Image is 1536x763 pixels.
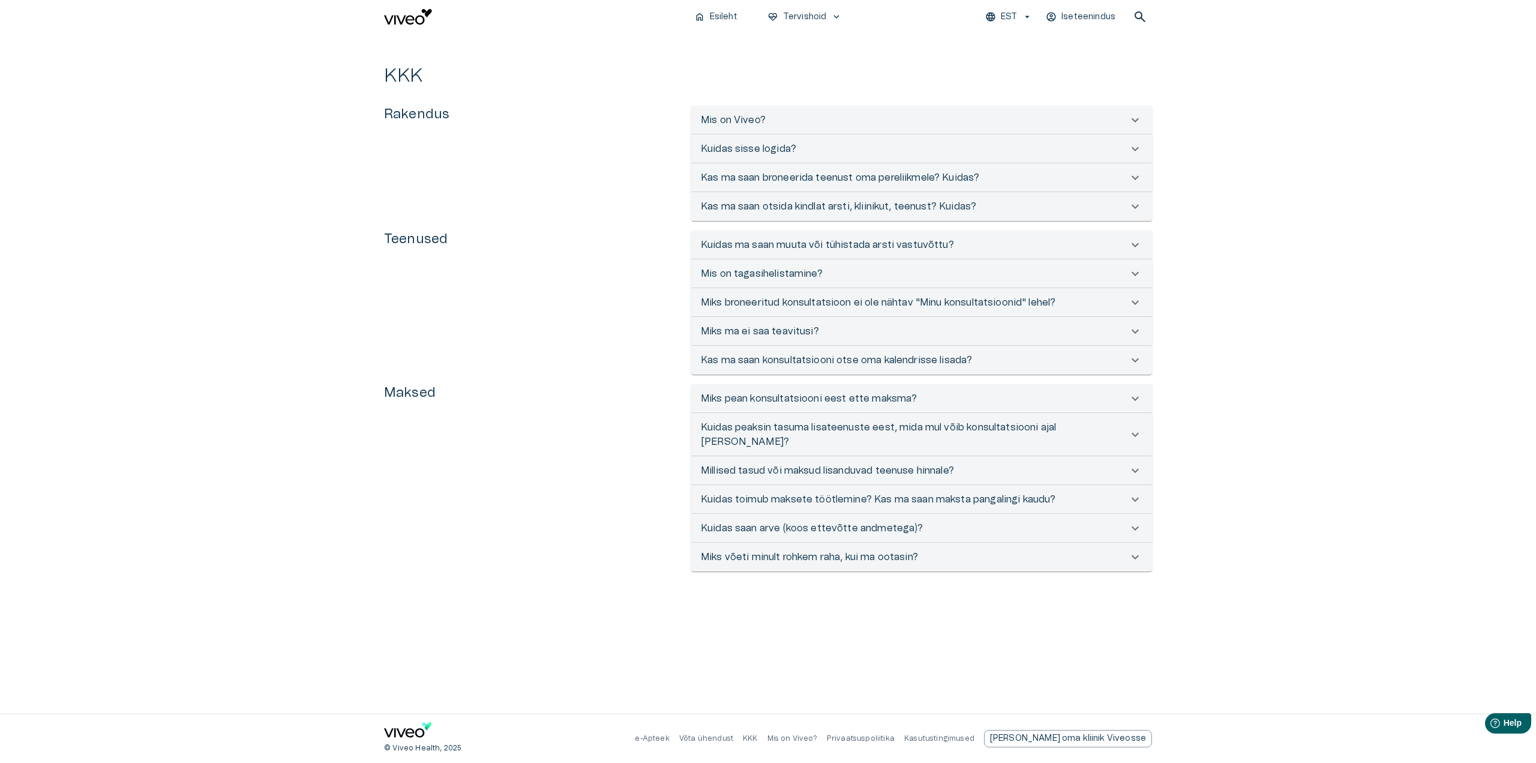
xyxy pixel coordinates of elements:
p: Kuidas toimub maksete töötlemine? Kas ma saan maksta pangalingi kaudu? [701,492,1056,507]
button: homeEsileht [689,8,743,26]
p: Kuidas saan arve (koos ettevõtte andmetega)? [701,521,923,535]
p: Tervishoid [783,11,827,23]
span: search [1133,10,1147,24]
div: Millised tasud või maksud lisanduvad teenuse hinnale? [691,456,1152,485]
div: [PERSON_NAME] oma kliinik Viveosse [984,730,1152,747]
p: Esileht [710,11,737,23]
span: home [694,11,705,22]
p: Iseteenindus [1061,11,1115,23]
div: Miks ma ei saa teavitusi? [691,317,1152,346]
div: Miks broneeritud konsultatsioon ei ole nähtav "Minu konsultatsioonid" lehel? [691,288,1152,317]
div: Kuidas peaksin tasuma lisateenuste eest, mida mul võib konsultatsiooni ajal [PERSON_NAME]? [691,413,1152,456]
p: Miks pean konsultatsiooni eest ette maksma? [701,391,917,406]
h5: Rakendus [384,106,691,221]
div: Mis on Viveo? [691,106,1152,134]
h5: Teenused [384,231,691,375]
p: Millised tasud või maksud lisanduvad teenuse hinnale? [701,463,954,478]
p: Võta ühendust [679,734,733,744]
div: Kuidas toimub maksete töötlemine? Kas ma saan maksta pangalingi kaudu? [691,485,1152,514]
iframe: Help widget launcher [1442,708,1536,742]
p: Kuidas sisse logida? [701,142,796,156]
a: Kasutustingimused [904,735,974,742]
div: Kuidas saan arve (koos ettevõtte andmetega)? [691,514,1152,543]
p: Kas ma saan broneerida teenust oma pereliikmele? Kuidas? [701,170,979,185]
a: Privaatsuspoliitika [827,735,895,742]
img: Viveo logo [384,9,432,25]
div: Miks pean konsultatsiooni eest ette maksma? [691,384,1152,413]
p: © Viveo Health, 2025 [384,743,461,753]
a: e-Apteek [635,735,669,742]
a: Send email to partnership request to viveo [984,730,1152,747]
p: Mis on Viveo? [701,113,766,127]
p: Mis on tagasihelistamine? [701,267,823,281]
p: Kuidas ma saan muuta või tühistada arsti vastuvõttu? [701,238,954,252]
button: Iseteenindus [1044,8,1118,26]
p: Miks võeti minult rohkem raha, kui ma ootasin? [701,550,918,564]
p: EST [1001,11,1017,23]
a: Navigate to home page [384,722,432,742]
p: Miks ma ei saa teavitusi? [701,324,819,339]
div: Kas ma saan broneerida teenust oma pereliikmele? Kuidas? [691,163,1152,192]
p: [PERSON_NAME] oma kliinik Viveosse [990,732,1146,745]
a: KKK [743,735,758,742]
span: keyboard_arrow_down [831,11,842,22]
button: EST [983,8,1034,26]
p: Kas ma saan konsultatsiooni otse oma kalendrisse lisada? [701,353,972,367]
h1: KKK [384,65,423,86]
div: Miks võeti minult rohkem raha, kui ma ootasin? [691,543,1152,571]
a: Navigate to homepage [384,9,685,25]
p: Miks broneeritud konsultatsioon ei ole nähtav "Minu konsultatsioonid" lehel? [701,295,1055,310]
div: Kas ma saan otsida kindlat arsti, kliinikut, teenust? Kuidas? [691,192,1152,221]
div: Mis on tagasihelistamine? [691,259,1152,288]
div: Kuidas ma saan muuta või tühistada arsti vastuvõttu? [691,231,1152,259]
div: Kuidas sisse logida? [691,134,1152,163]
p: Mis on Viveo? [767,734,817,744]
button: ecg_heartTervishoidkeyboard_arrow_down [763,8,847,26]
div: Kas ma saan konsultatsiooni otse oma kalendrisse lisada? [691,346,1152,375]
span: ecg_heart [767,11,778,22]
p: Kas ma saan otsida kindlat arsti, kliinikut, teenust? Kuidas? [701,199,976,214]
button: open search modal [1128,5,1152,29]
p: Kuidas peaksin tasuma lisateenuste eest, mida mul võib konsultatsiooni ajal [PERSON_NAME]? [701,420,1128,449]
h5: Maksed [384,384,691,571]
